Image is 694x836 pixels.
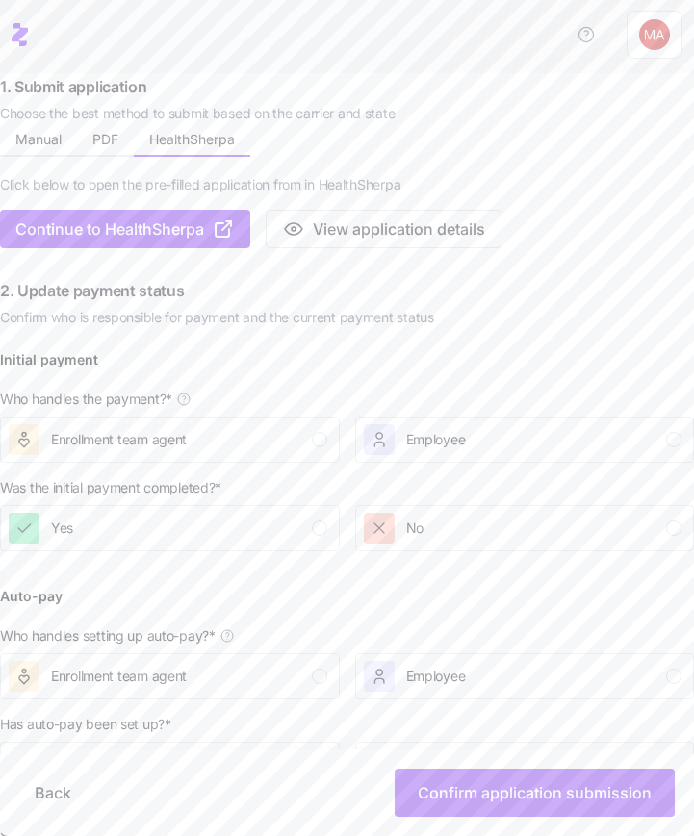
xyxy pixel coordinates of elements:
button: Back [19,769,87,817]
span: Enrollment team agent [51,430,187,449]
span: No [406,519,424,538]
button: Confirm application submission [395,769,675,817]
span: Back [35,781,71,804]
span: Confirm application submission [418,781,652,804]
img: f7a7e4c55e51b85b9b4f59cc430d8b8c [639,19,670,50]
span: Yes [51,519,73,538]
span: Employee [406,430,466,449]
span: HealthSherpa [149,133,235,146]
span: Manual [15,133,62,146]
span: Employee [406,667,466,686]
span: View application details [313,217,485,241]
span: Continue to HealthSherpa [15,217,204,241]
button: View application details [266,210,501,248]
span: Enrollment team agent [51,667,187,686]
span: PDF [92,133,118,146]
